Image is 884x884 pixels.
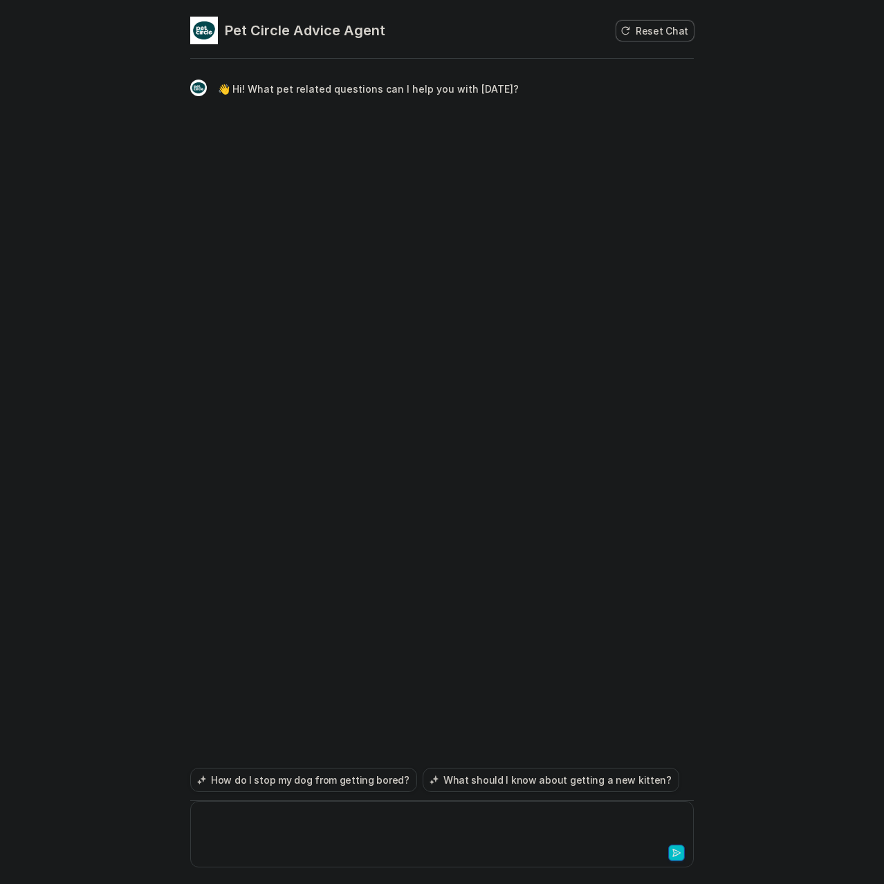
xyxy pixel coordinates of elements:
button: What should I know about getting a new kitten? [423,768,679,792]
p: 👋 Hi! What pet related questions can I help you with [DATE]? [218,81,519,98]
img: Widget [190,17,218,44]
img: Widget [190,80,207,96]
h2: Pet Circle Advice Agent [225,21,385,40]
button: How do I stop my dog from getting bored? [190,768,417,792]
button: Reset Chat [616,21,694,41]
